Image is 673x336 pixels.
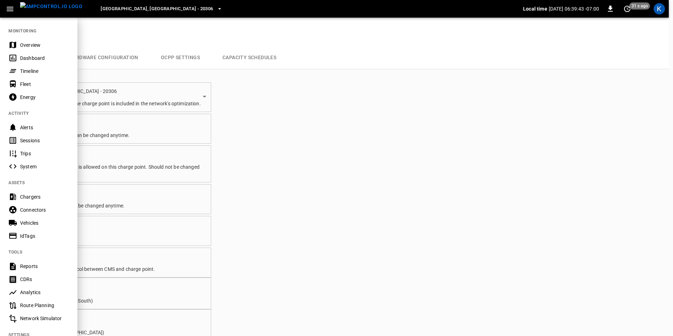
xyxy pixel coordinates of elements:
div: Connectors [20,206,69,213]
div: IdTags [20,232,69,239]
img: ampcontrol.io logo [20,2,82,11]
button: set refresh interval [622,3,633,14]
span: 31 s ago [629,2,650,10]
div: Trips [20,150,69,157]
div: Chargers [20,193,69,200]
div: Vehicles [20,219,69,226]
div: Reports [20,263,69,270]
div: Analytics [20,289,69,296]
div: System [20,163,69,170]
div: Timeline [20,68,69,75]
div: Overview [20,42,69,49]
div: CDRs [20,276,69,283]
div: Sessions [20,137,69,144]
div: profile-icon [654,3,665,14]
p: [DATE] 06:39:43 -07:00 [549,5,599,12]
div: Dashboard [20,55,69,62]
div: Alerts [20,124,69,131]
div: Fleet [20,81,69,88]
div: Energy [20,94,69,101]
p: Local time [523,5,547,12]
div: Network Simulator [20,315,69,322]
span: [GEOGRAPHIC_DATA], [GEOGRAPHIC_DATA] - 20306 [101,5,213,13]
div: Route Planning [20,302,69,309]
